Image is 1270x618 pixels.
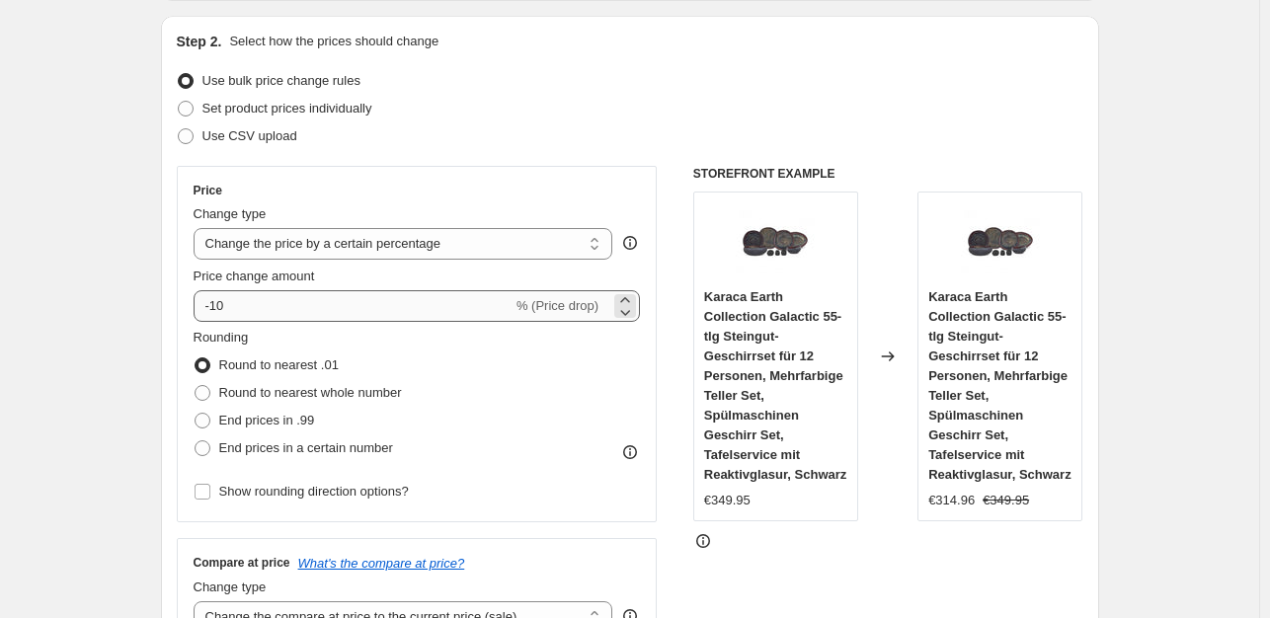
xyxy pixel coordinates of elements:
[194,183,222,198] h3: Price
[194,555,290,571] h3: Compare at price
[219,484,409,499] span: Show rounding direction options?
[961,202,1040,281] img: 61GElncor4L_80x.jpg
[693,166,1083,182] h6: STOREFRONT EXAMPLE
[704,289,847,482] span: Karaca Earth Collection Galactic 55-tlg Steingut-Geschirrset für 12 Personen, Mehrfarbige Teller ...
[620,233,640,253] div: help
[202,101,372,116] span: Set product prices individually
[202,128,297,143] span: Use CSV upload
[194,206,267,221] span: Change type
[194,579,267,594] span: Change type
[219,385,402,400] span: Round to nearest whole number
[219,357,339,372] span: Round to nearest .01
[219,440,393,455] span: End prices in a certain number
[983,491,1029,510] strike: €349.95
[194,269,315,283] span: Price change amount
[298,556,465,571] button: What's the compare at price?
[229,32,438,51] p: Select how the prices should change
[177,32,222,51] h2: Step 2.
[928,289,1072,482] span: Karaca Earth Collection Galactic 55-tlg Steingut-Geschirrset für 12 Personen, Mehrfarbige Teller ...
[202,73,360,88] span: Use bulk price change rules
[704,491,751,510] div: €349.95
[736,202,815,281] img: 61GElncor4L_80x.jpg
[516,298,598,313] span: % (Price drop)
[194,290,513,322] input: -15
[194,330,249,345] span: Rounding
[928,491,975,510] div: €314.96
[219,413,315,427] span: End prices in .99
